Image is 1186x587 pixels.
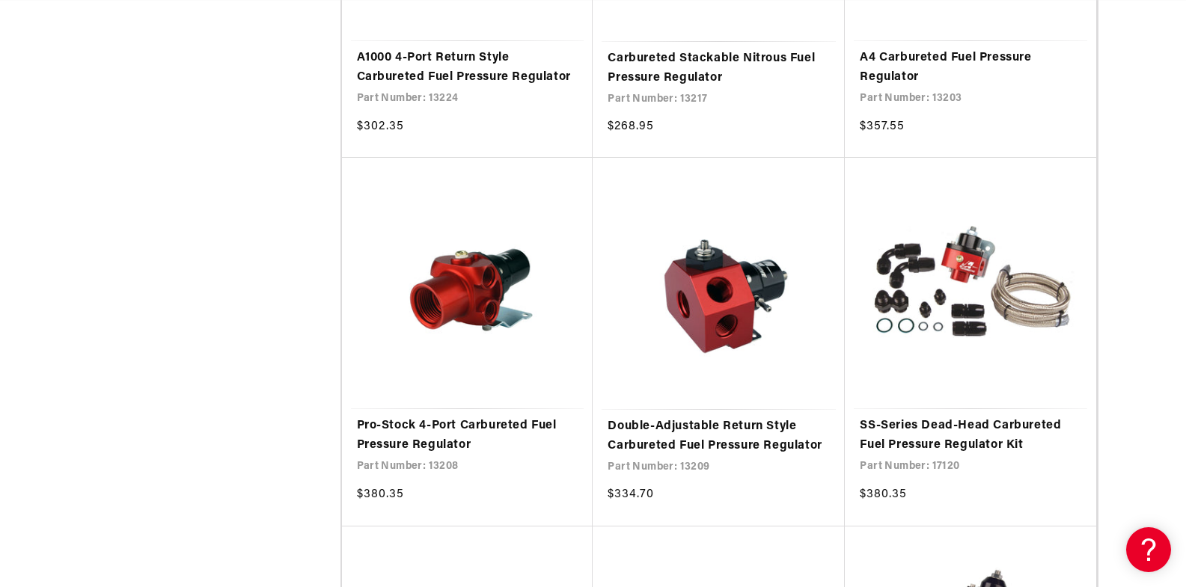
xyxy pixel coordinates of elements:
[608,49,830,87] a: Carbureted Stackable Nitrous Fuel Pressure Regulator
[357,49,578,87] a: A1000 4-Port Return Style Carbureted Fuel Pressure Regulator
[608,417,830,455] a: Double-Adjustable Return Style Carbureted Fuel Pressure Regulator
[357,417,578,455] a: Pro-Stock 4-Port Carbureted Fuel Pressure Regulator
[860,49,1081,87] a: A4 Carbureted Fuel Pressure Regulator
[860,417,1081,455] a: SS-Series Dead-Head Carbureted Fuel Pressure Regulator Kit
